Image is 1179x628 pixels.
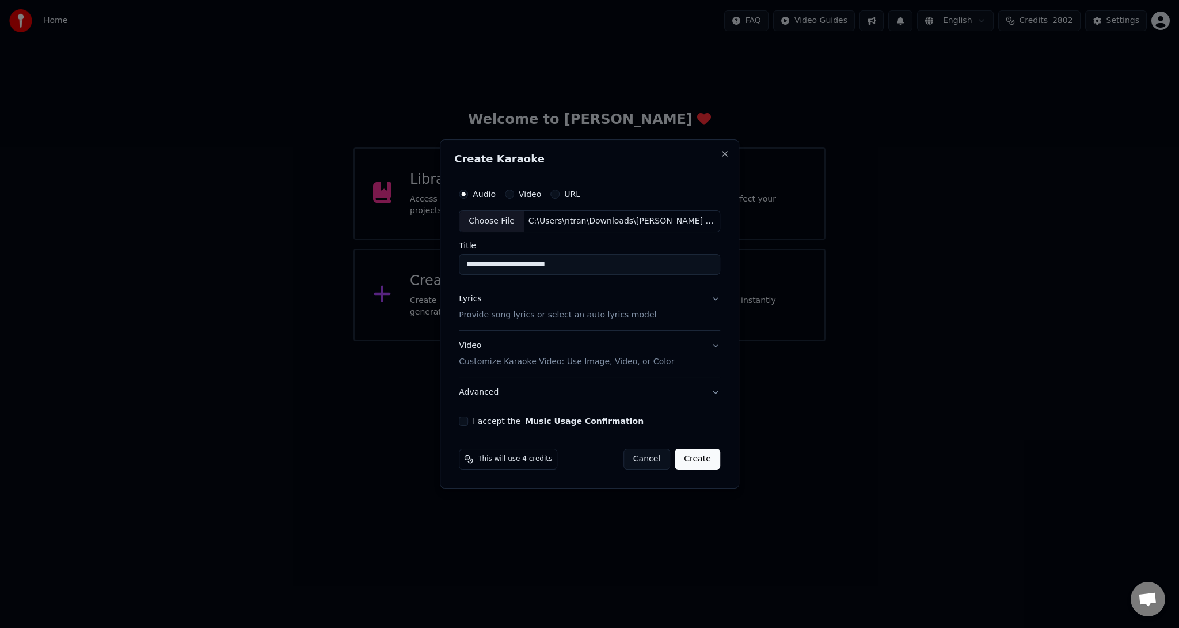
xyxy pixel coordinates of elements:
label: Video [519,190,541,198]
span: This will use 4 credits [478,455,552,464]
div: Video [459,340,674,368]
div: Choose File [459,211,524,232]
button: I accept the [525,417,644,425]
p: Customize Karaoke Video: Use Image, Video, or Color [459,356,674,368]
div: C:\Users\ntran\Downloads\[PERSON_NAME] ruu [PERSON_NAME] (Cover).wav [524,215,720,227]
button: Create [675,449,720,470]
h2: Create Karaoke [454,154,725,164]
p: Provide song lyrics or select an auto lyrics model [459,309,656,321]
label: Title [459,241,720,249]
label: I accept the [473,417,644,425]
label: URL [564,190,580,198]
button: VideoCustomize Karaoke Video: Use Image, Video, or Color [459,331,720,377]
div: Lyrics [459,293,481,305]
button: Advanced [459,377,720,407]
label: Audio [473,190,496,198]
button: Cancel [623,449,670,470]
button: LyricsProvide song lyrics or select an auto lyrics model [459,284,720,330]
